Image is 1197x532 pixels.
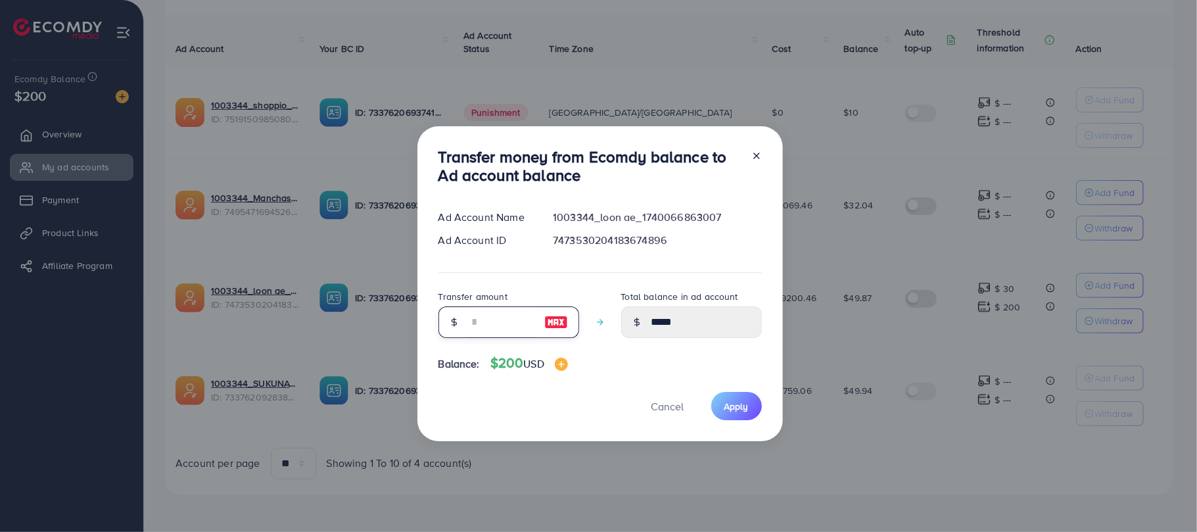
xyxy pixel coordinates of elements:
[711,392,762,420] button: Apply
[438,147,741,185] h3: Transfer money from Ecomdy balance to Ad account balance
[724,400,749,413] span: Apply
[438,356,480,372] span: Balance:
[428,210,543,225] div: Ad Account Name
[438,290,507,303] label: Transfer amount
[542,210,772,225] div: 1003344_loon ae_1740066863007
[621,290,738,303] label: Total balance in ad account
[555,358,568,371] img: image
[542,233,772,248] div: 7473530204183674896
[544,314,568,330] img: image
[523,356,544,371] span: USD
[490,355,568,372] h4: $200
[428,233,543,248] div: Ad Account ID
[635,392,701,420] button: Cancel
[651,399,684,414] span: Cancel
